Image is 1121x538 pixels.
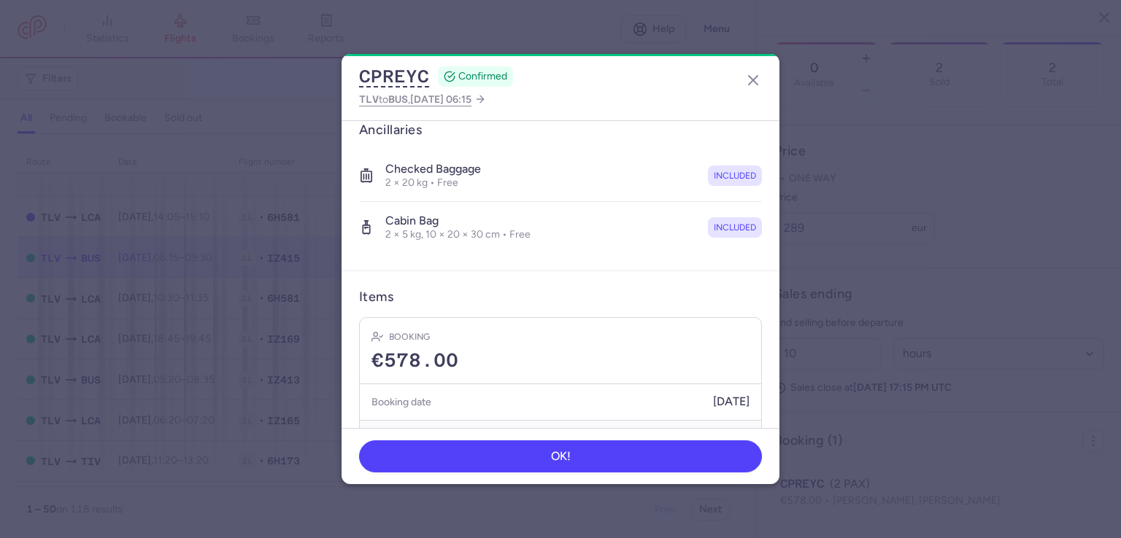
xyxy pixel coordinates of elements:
[359,93,379,105] span: TLV
[359,440,762,472] button: OK!
[551,450,571,463] span: OK!
[385,214,531,228] h4: Cabin bag
[388,93,408,105] span: BUS
[385,176,481,190] p: 2 × 20 kg • Free
[714,168,756,183] span: included
[371,393,431,411] h5: Booking date
[713,395,750,408] span: [DATE]
[360,420,761,450] button: Show transactions
[389,330,430,344] h4: Booking
[371,350,458,372] span: €578.00
[359,122,762,139] h3: Ancillaries
[359,66,429,87] button: CPREYC
[458,69,507,84] span: CONFIRMED
[385,228,531,241] p: 2 × 5 kg, 10 × 20 × 30 cm • Free
[410,93,471,106] span: [DATE] 06:15
[385,162,481,176] h4: Checked baggage
[360,318,761,384] div: Booking€578.00
[359,90,486,109] a: TLVtoBUS,[DATE] 06:15
[359,90,471,109] span: to ,
[359,289,393,305] h3: Items
[714,220,756,235] span: included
